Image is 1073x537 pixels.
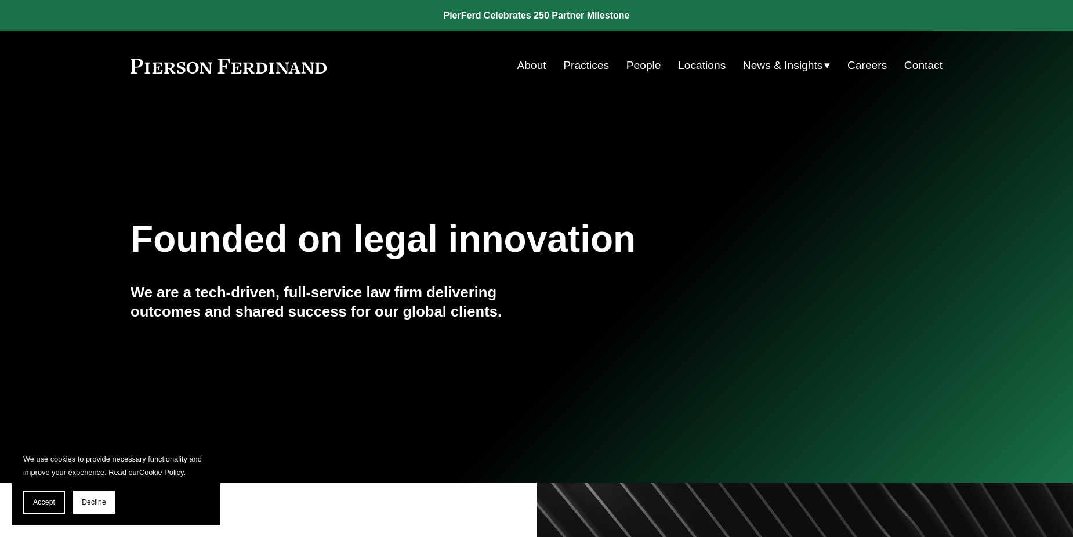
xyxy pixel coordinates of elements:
[130,283,536,321] h4: We are a tech-driven, full-service law firm delivering outcomes and shared success for our global...
[23,491,65,514] button: Accept
[73,491,115,514] button: Decline
[563,55,609,77] a: Practices
[517,55,546,77] a: About
[130,218,807,260] h1: Founded on legal innovation
[12,441,220,525] section: Cookie banner
[743,56,823,76] span: News & Insights
[678,55,726,77] a: Locations
[743,55,831,77] a: folder dropdown
[139,468,184,477] a: Cookie Policy
[23,452,209,479] p: We use cookies to provide necessary functionality and improve your experience. Read our .
[626,55,661,77] a: People
[847,55,887,77] a: Careers
[33,498,55,506] span: Accept
[904,55,942,77] a: Contact
[82,498,106,506] span: Decline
